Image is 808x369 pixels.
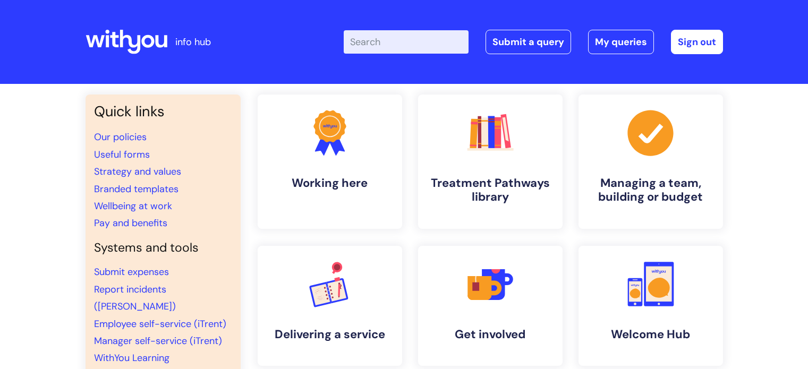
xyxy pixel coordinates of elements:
a: Managing a team, building or budget [579,95,723,229]
p: info hub [175,33,211,50]
h4: Working here [266,176,394,190]
h4: Systems and tools [94,241,232,255]
a: WithYou Learning [94,351,169,364]
h3: Quick links [94,103,232,120]
a: Employee self-service (iTrent) [94,317,226,330]
a: Our policies [94,131,147,143]
a: My queries [588,30,654,54]
a: Submit a query [486,30,571,54]
a: Wellbeing at work [94,200,172,212]
a: Branded templates [94,183,178,195]
div: | - [344,30,723,54]
a: Strategy and values [94,165,181,178]
h4: Delivering a service [266,328,394,341]
a: Working here [258,95,402,229]
h4: Welcome Hub [587,328,715,341]
a: Delivering a service [258,246,402,366]
h4: Treatment Pathways library [427,176,554,204]
a: Submit expenses [94,265,169,278]
a: Welcome Hub [579,246,723,366]
h4: Get involved [427,328,554,341]
a: Get involved [418,246,563,366]
a: Treatment Pathways library [418,95,563,229]
a: Sign out [671,30,723,54]
a: Report incidents ([PERSON_NAME]) [94,283,176,313]
h4: Managing a team, building or budget [587,176,715,204]
a: Useful forms [94,148,150,161]
input: Search [344,30,469,54]
a: Pay and benefits [94,217,167,229]
a: Manager self-service (iTrent) [94,334,222,347]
